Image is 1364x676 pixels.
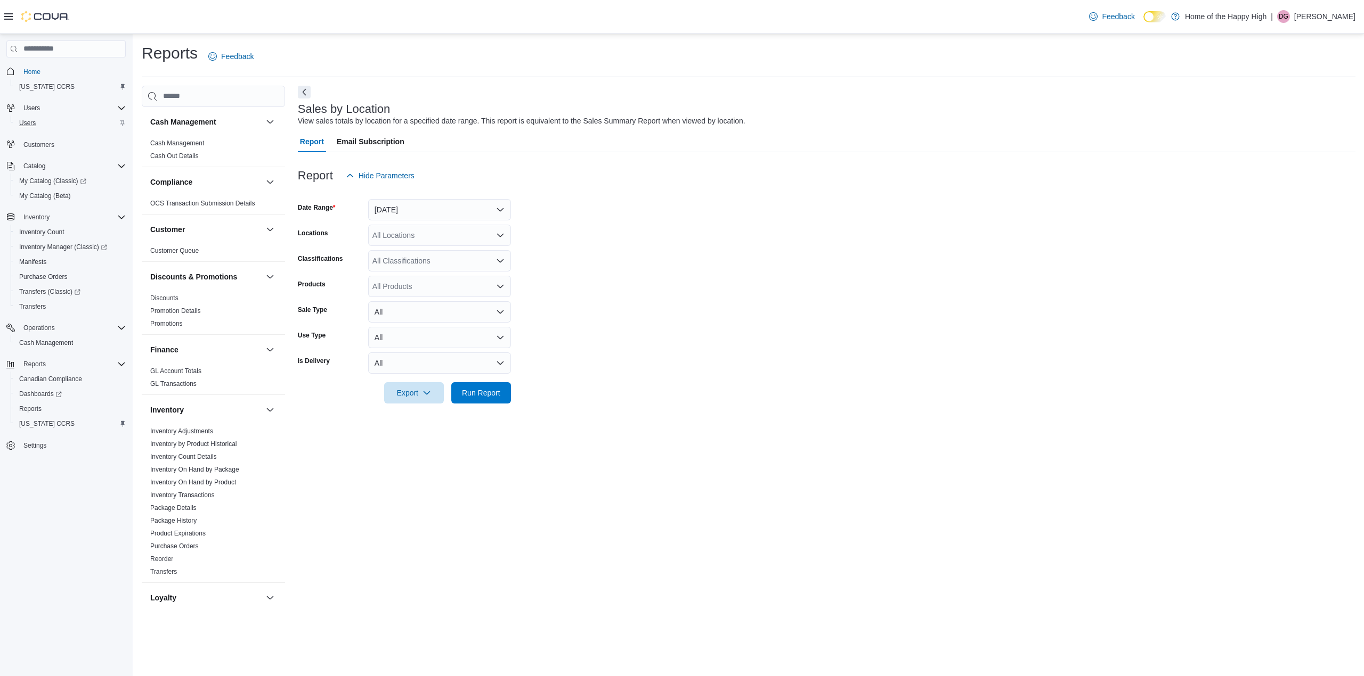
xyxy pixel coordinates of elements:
a: Transfers [15,300,50,313]
span: Transfers [15,300,126,313]
span: Users [15,117,126,129]
span: Transfers (Classic) [19,287,80,296]
p: Home of the Happy High [1185,10,1266,23]
div: Finance [142,365,285,394]
button: Inventory [19,211,54,224]
a: Transfers [150,568,177,575]
span: Hide Parameters [359,170,415,181]
a: My Catalog (Classic) [15,175,91,187]
h3: Inventory [150,405,184,415]
a: Purchase Orders [15,270,72,283]
button: Inventory [264,403,277,416]
a: Inventory Count [15,226,69,238]
span: Reports [23,360,46,368]
a: Settings [19,439,51,452]
span: Product Expirations [150,529,206,538]
span: Home [19,65,126,78]
button: Transfers [11,299,130,314]
button: Finance [264,343,277,356]
span: Inventory [19,211,126,224]
a: GL Account Totals [150,367,201,375]
button: Purchase Orders [11,269,130,284]
span: Users [19,119,36,127]
button: Catalog [19,160,50,172]
a: Feedback [1085,6,1139,27]
a: Dashboards [11,386,130,401]
a: Users [15,117,40,129]
a: Inventory Count Details [150,453,217,460]
span: Operations [19,321,126,334]
span: Package Details [150,504,197,512]
a: Home [19,65,45,78]
button: [DATE] [368,199,511,220]
span: Washington CCRS [15,80,126,93]
button: Users [11,116,130,130]
span: Catalog [23,162,45,170]
a: Transfers (Classic) [11,284,130,299]
span: Report [300,131,324,152]
span: Purchase Orders [15,270,126,283]
a: Inventory Manager (Classic) [15,241,111,253]
div: View sales totals by location for a specified date range. This report is equivalent to the Sales ... [298,116,745,127]
button: Open list of options [496,231,505,240]
label: Date Range [298,203,336,212]
span: My Catalog (Beta) [19,192,71,200]
span: Inventory Count [19,228,64,236]
h1: Reports [142,43,198,64]
span: Users [19,102,126,114]
span: Promotion Details [150,307,201,315]
a: Reorder [150,555,173,563]
div: Inventory [142,425,285,582]
button: Loyalty [264,591,277,604]
span: Inventory Adjustments [150,427,213,435]
span: Inventory Count [15,226,126,238]
span: Purchase Orders [150,542,199,550]
span: Inventory by Product Historical [150,440,237,448]
span: Inventory Manager (Classic) [15,241,126,253]
button: Finance [150,344,262,355]
span: Settings [19,439,126,452]
button: Home [2,64,130,79]
span: Feedback [1102,11,1134,22]
div: Customer [142,244,285,261]
span: Washington CCRS [15,417,126,430]
span: Cash Management [19,339,73,347]
button: Reports [2,357,130,372]
div: Loyalty [142,613,285,642]
img: Cova [21,11,69,22]
a: Purchase Orders [150,542,199,550]
a: OCS Transaction Submission Details [150,200,255,207]
button: Catalog [2,159,130,174]
span: Reports [15,402,126,415]
span: Canadian Compliance [19,375,82,383]
span: Customers [19,138,126,151]
button: My Catalog (Beta) [11,188,130,203]
span: Inventory On Hand by Package [150,465,239,474]
span: Discounts [150,294,178,302]
a: Cash Out Details [150,152,199,160]
div: Discounts & Promotions [142,292,285,334]
button: [US_STATE] CCRS [11,79,130,94]
a: Feedback [204,46,258,67]
a: Cash Management [15,336,77,349]
a: Cash Management [150,139,204,147]
a: Inventory On Hand by Product [150,479,236,486]
a: Dashboards [15,388,66,400]
span: OCS Transaction Submission Details [150,199,255,208]
span: Email Subscription [337,131,404,152]
button: Reports [19,358,50,370]
span: [US_STATE] CCRS [19,83,75,91]
a: Canadian Compliance [15,373,86,385]
button: Operations [19,321,59,334]
label: Is Delivery [298,357,330,365]
a: Inventory Manager (Classic) [11,240,130,254]
button: Manifests [11,254,130,269]
a: Inventory Transactions [150,491,215,499]
span: DG [1279,10,1288,23]
button: Reports [11,401,130,416]
button: Customers [2,137,130,152]
button: Compliance [150,177,262,187]
label: Classifications [298,254,343,263]
span: Users [23,104,40,112]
